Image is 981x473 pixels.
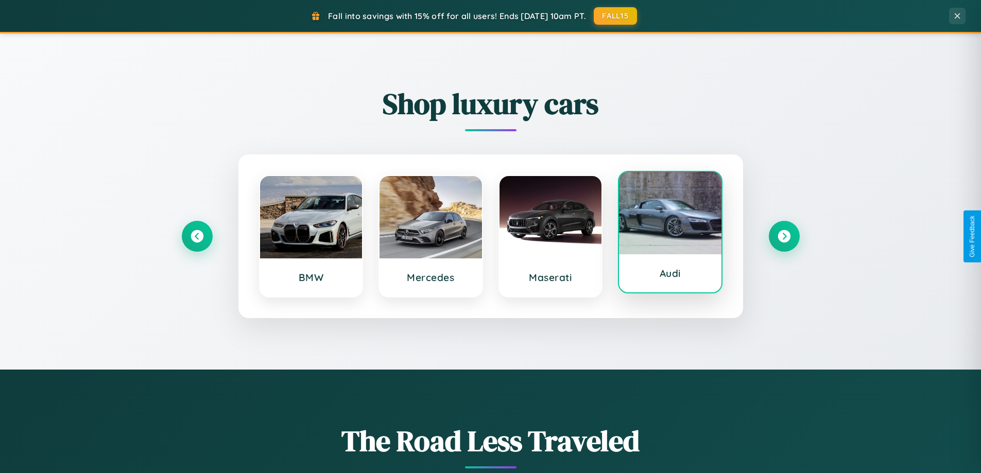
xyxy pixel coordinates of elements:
[328,11,586,21] span: Fall into savings with 15% off for all users! Ends [DATE] 10am PT.
[390,271,472,284] h3: Mercedes
[182,421,800,461] h1: The Road Less Traveled
[510,271,592,284] h3: Maserati
[270,271,352,284] h3: BMW
[182,84,800,124] h2: Shop luxury cars
[594,7,637,25] button: FALL15
[629,267,711,279] h3: Audi
[969,216,976,257] div: Give Feedback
